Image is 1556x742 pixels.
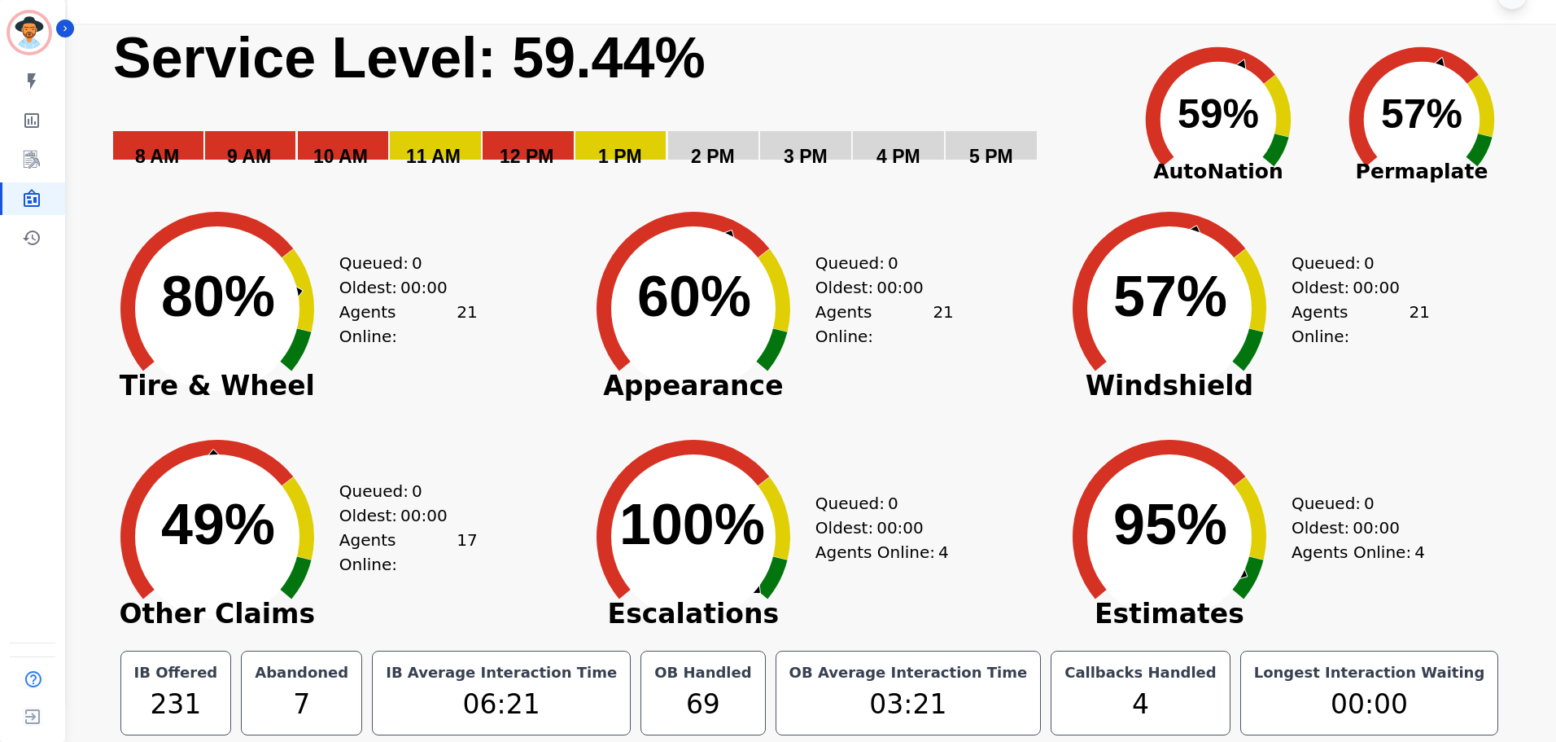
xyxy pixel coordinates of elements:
[135,146,179,167] text: 8 AM
[876,146,920,167] text: 4 PM
[313,146,368,167] text: 10 AM
[1292,300,1430,349] div: Agents Online:
[1364,251,1375,275] span: 0
[400,275,448,300] span: 00:00
[815,275,938,300] div: Oldest:
[339,528,478,577] div: Agents Online:
[1292,516,1414,540] div: Oldest:
[1409,300,1429,349] span: 21
[500,146,553,167] text: 12 PM
[815,540,954,564] div: Agents Online:
[251,661,352,684] div: Abandoned
[876,516,924,540] span: 00:00
[637,265,751,328] text: 60%
[691,146,735,167] text: 2 PM
[1292,491,1414,516] div: Queued:
[888,251,898,275] span: 0
[382,684,620,725] div: 06:21
[339,479,461,503] div: Queued:
[786,684,1031,725] div: 03:21
[1061,684,1220,725] div: 4
[815,251,938,275] div: Queued:
[571,606,815,622] span: Escalations
[888,491,898,516] span: 0
[1113,265,1227,328] text: 57%
[457,300,477,349] span: 21
[815,300,954,349] div: Agents Online:
[651,684,754,725] div: 69
[1047,606,1292,622] span: Estimates
[95,606,339,622] span: Other Claims
[111,24,1113,191] svg: Service Level: 0%
[933,300,953,349] span: 21
[1320,156,1523,187] span: Permaplate
[938,540,949,564] span: 4
[784,146,828,167] text: 3 PM
[1178,91,1259,137] text: 59%
[619,493,765,556] text: 100%
[1292,540,1430,564] div: Agents Online:
[339,251,461,275] div: Queued:
[1117,156,1320,187] span: AutoNation
[1292,275,1414,300] div: Oldest:
[571,378,815,394] span: Appearance
[786,661,1031,684] div: OB Average Interaction Time
[1292,251,1414,275] div: Queued:
[457,528,477,577] span: 17
[969,146,1013,167] text: 5 PM
[1381,91,1462,137] text: 57%
[1047,378,1292,394] span: Windshield
[651,661,754,684] div: OB Handled
[598,146,642,167] text: 1 PM
[412,251,422,275] span: 0
[1353,516,1400,540] span: 00:00
[227,146,271,167] text: 9 AM
[876,275,924,300] span: 00:00
[95,378,339,394] span: Tire & Wheel
[131,684,221,725] div: 231
[113,26,706,90] text: Service Level: 59.44%
[1364,491,1375,516] span: 0
[1251,684,1488,725] div: 00:00
[412,479,422,503] span: 0
[251,684,352,725] div: 7
[161,265,275,328] text: 80%
[1353,275,1400,300] span: 00:00
[1414,540,1425,564] span: 4
[339,275,461,300] div: Oldest:
[1061,661,1220,684] div: Callbacks Handled
[815,516,938,540] div: Oldest:
[1251,661,1488,684] div: Longest Interaction Waiting
[339,503,461,528] div: Oldest:
[161,493,275,556] text: 49%
[815,491,938,516] div: Queued:
[10,13,49,52] img: Bordered avatar
[382,661,620,684] div: IB Average Interaction Time
[131,661,221,684] div: IB Offered
[400,503,448,528] span: 00:00
[1113,493,1227,556] text: 95%
[339,300,478,349] div: Agents Online:
[406,146,461,167] text: 11 AM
